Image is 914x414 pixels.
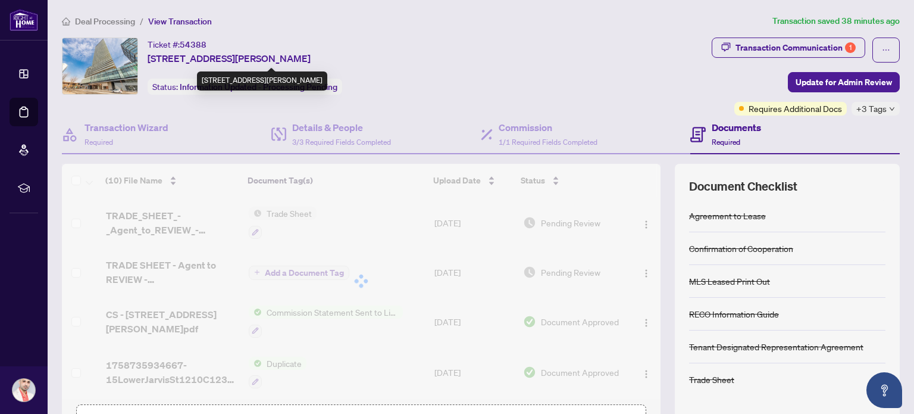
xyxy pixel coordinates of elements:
[689,275,770,288] div: MLS Leased Print Out
[499,120,597,135] h4: Commission
[796,73,892,92] span: Update for Admin Review
[689,340,863,353] div: Tenant Designated Representation Agreement
[148,79,342,95] div: Status:
[84,138,113,147] span: Required
[292,138,391,147] span: 3/3 Required Fields Completed
[62,17,70,26] span: home
[197,71,327,91] div: [STREET_ADDRESS][PERSON_NAME]
[712,138,740,147] span: Required
[10,9,38,31] img: logo
[62,38,137,94] img: IMG-C12353325_1.jpg
[148,38,206,51] div: Ticket #:
[889,106,895,112] span: down
[292,120,391,135] h4: Details & People
[689,209,766,222] div: Agreement to Lease
[856,102,887,116] span: +3 Tags
[712,120,761,135] h4: Documents
[749,102,842,115] span: Requires Additional Docs
[180,82,337,92] span: Information Updated - Processing Pending
[180,39,206,50] span: 54388
[689,242,793,255] div: Confirmation of Cooperation
[148,16,212,27] span: View Transaction
[12,379,35,401] img: Profile Icon
[712,38,865,58] button: Transaction Communication1
[866,372,902,408] button: Open asap
[499,138,597,147] span: 1/1 Required Fields Completed
[735,38,856,57] div: Transaction Communication
[689,178,797,195] span: Document Checklist
[689,307,779,320] div: RECO Information Guide
[140,14,143,28] li: /
[845,42,856,53] div: 1
[788,72,900,92] button: Update for Admin Review
[148,51,311,66] span: [STREET_ADDRESS][PERSON_NAME]
[882,46,890,54] span: ellipsis
[772,14,900,28] article: Transaction saved 38 minutes ago
[84,120,168,135] h4: Transaction Wizard
[75,16,135,27] span: Deal Processing
[689,373,734,386] div: Trade Sheet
